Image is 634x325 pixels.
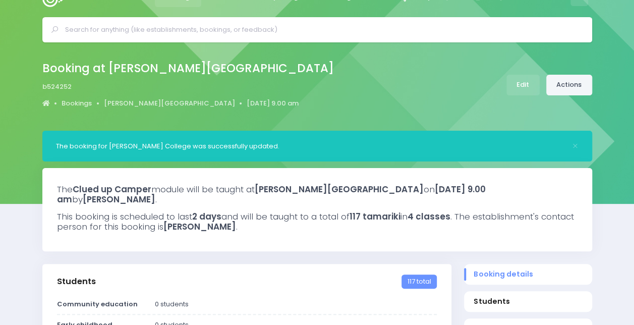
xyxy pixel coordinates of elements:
div: The booking for [PERSON_NAME] College was successfully updated. [56,141,565,151]
span: Students [474,296,582,307]
strong: [PERSON_NAME] [163,221,236,233]
strong: 117 tamariki [350,210,400,223]
h3: Students [57,277,96,287]
a: [DATE] 9.00 am [247,98,299,109]
h3: The module will be taught at on by . [57,184,578,205]
strong: [PERSON_NAME][GEOGRAPHIC_DATA] [255,183,424,195]
strong: [PERSON_NAME] [83,193,155,205]
a: [PERSON_NAME][GEOGRAPHIC_DATA] [104,98,235,109]
h3: This booking is scheduled to last and will be taught to a total of in . The establishment's conta... [57,211,578,232]
a: Edit [506,75,540,95]
strong: 4 classes [408,210,450,223]
div: 0 students [149,299,443,309]
h2: Booking at [PERSON_NAME][GEOGRAPHIC_DATA] [42,62,334,75]
span: Booking details [474,269,582,280]
strong: 2 days [192,210,221,223]
span: 117 total [401,275,436,289]
input: Search for anything (like establishments, bookings, or feedback) [65,22,578,37]
a: Actions [546,75,592,95]
strong: Community education [57,299,138,309]
strong: [DATE] 9.00 am [57,183,486,205]
a: Students [464,291,592,312]
button: Close [572,143,579,149]
span: b524252 [42,82,72,92]
a: Booking details [464,264,592,285]
strong: Clued up Camper [73,183,151,195]
a: Bookings [62,98,92,109]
